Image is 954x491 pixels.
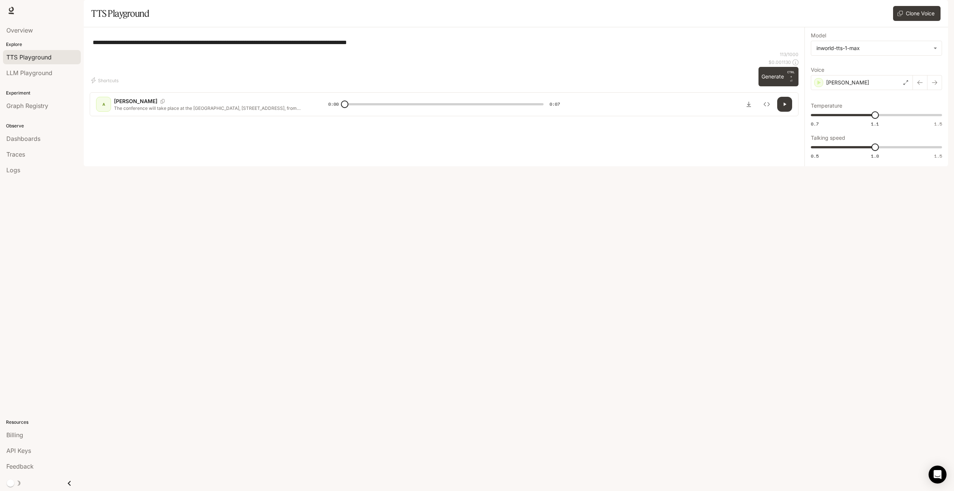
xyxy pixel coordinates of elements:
[811,41,942,55] div: inworld-tts-1-max
[91,6,149,21] h1: TTS Playground
[871,153,879,159] span: 1.0
[114,98,157,105] p: [PERSON_NAME]
[114,105,310,111] p: The conference will take place at the [GEOGRAPHIC_DATA], [STREET_ADDRESS], from [DATE] to [DATE].
[826,79,869,86] p: [PERSON_NAME]
[934,121,942,127] span: 1.5
[759,97,774,112] button: Inspect
[758,67,798,86] button: GenerateCTRL +⏎
[769,59,791,65] p: $ 0.001130
[328,101,339,108] span: 0:00
[871,121,879,127] span: 1.1
[157,99,168,104] button: Copy Voice ID
[811,121,819,127] span: 0.7
[811,153,819,159] span: 0.5
[741,97,756,112] button: Download audio
[893,6,941,21] button: Clone Voice
[811,33,826,38] p: Model
[811,103,842,108] p: Temperature
[811,67,824,72] p: Voice
[787,70,795,83] p: ⏎
[811,135,845,140] p: Talking speed
[90,74,121,86] button: Shortcuts
[98,98,110,110] div: A
[780,51,798,58] p: 113 / 1000
[929,466,947,484] div: Open Intercom Messenger
[787,70,795,79] p: CTRL +
[934,153,942,159] span: 1.5
[816,44,930,52] div: inworld-tts-1-max
[550,101,560,108] span: 0:07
